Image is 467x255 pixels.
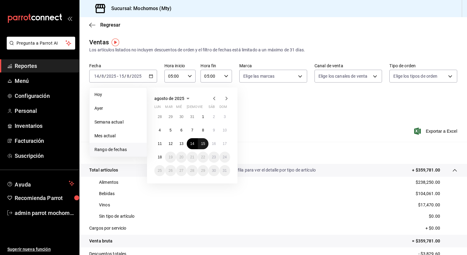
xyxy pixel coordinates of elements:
[165,165,176,176] button: 26 de agosto de 2025
[154,138,165,149] button: 11 de agosto de 2025
[201,142,205,146] abbr: 15 de agosto de 2025
[165,152,176,163] button: 19 de agosto de 2025
[202,128,204,132] abbr: 8 de agosto de 2025
[159,128,161,132] abbr: 4 de agosto de 2025
[198,152,208,163] button: 22 de agosto de 2025
[219,138,230,149] button: 17 de agosto de 2025
[106,5,171,12] h3: Sucursal: Mochomos (Mty)
[393,73,437,79] span: Elige los tipos de orden
[389,64,457,68] label: Tipo de orden
[412,238,457,244] p: = $359,781.00
[89,64,157,68] label: Fecha
[7,37,75,50] button: Pregunta a Parrot AI
[99,74,101,79] span: /
[158,168,162,173] abbr: 25 de agosto de 2025
[124,74,126,79] span: /
[223,128,227,132] abbr: 10 de agosto de 2025
[168,155,172,159] abbr: 19 de agosto de 2025
[219,125,230,136] button: 10 de agosto de 2025
[224,115,226,119] abbr: 3 de agosto de 2025
[15,180,66,187] span: Ayuda
[15,209,74,217] span: admin parrot mochomos
[201,155,205,159] abbr: 22 de agosto de 2025
[165,138,176,149] button: 12 de agosto de 2025
[429,213,440,220] p: $0.00
[214,167,316,173] p: Da clic en la fila para ver el detalle por tipo de artículo
[101,74,104,79] input: --
[219,152,230,163] button: 24 de agosto de 2025
[243,73,274,79] span: Elige las marcas
[187,125,197,136] button: 7 de agosto de 2025
[176,105,182,111] abbr: miércoles
[168,168,172,173] abbr: 26 de agosto de 2025
[99,190,115,197] p: Bebidas
[412,167,440,173] p: + $359,781.00
[170,128,172,132] abbr: 5 de agosto de 2025
[15,92,74,100] span: Configuración
[219,105,227,111] abbr: domingo
[190,155,194,159] abbr: 21 de agosto de 2025
[15,194,74,202] span: Recomienda Parrot
[202,115,204,119] abbr: 1 de agosto de 2025
[112,39,119,46] img: Tooltip marker
[106,74,116,79] input: ----
[15,122,74,130] span: Inventarios
[176,138,187,149] button: 13 de agosto de 2025
[198,105,203,111] abbr: viernes
[213,128,215,132] abbr: 9 de agosto de 2025
[89,167,118,173] p: Total artículos
[104,74,106,79] span: /
[416,179,440,186] p: $238,250.00
[89,38,109,47] div: Ventas
[89,238,112,244] p: Venta bruta
[198,125,208,136] button: 8 de agosto de 2025
[117,74,118,79] span: -
[119,74,124,79] input: --
[15,137,74,145] span: Facturación
[223,168,227,173] abbr: 31 de agosto de 2025
[158,142,162,146] abbr: 11 de agosto de 2025
[198,111,208,122] button: 1 de agosto de 2025
[239,64,307,68] label: Marca
[165,105,172,111] abbr: martes
[154,95,192,102] button: agosto de 2025
[131,74,142,79] input: ----
[416,190,440,197] p: $104,061.00
[318,73,367,79] span: Elige los canales de venta
[99,213,135,220] p: Sin tipo de artículo
[190,115,194,119] abbr: 31 de julio de 2025
[168,115,172,119] abbr: 29 de julio de 2025
[154,165,165,176] button: 25 de agosto de 2025
[15,152,74,160] span: Suscripción
[180,128,182,132] abbr: 6 de agosto de 2025
[94,133,142,139] span: Mes actual
[100,22,120,28] span: Regresar
[94,119,142,125] span: Semana actual
[219,165,230,176] button: 31 de agosto de 2025
[212,168,216,173] abbr: 30 de agosto de 2025
[187,152,197,163] button: 21 de agosto de 2025
[187,165,197,176] button: 28 de agosto de 2025
[208,165,219,176] button: 30 de agosto de 2025
[89,47,457,53] div: Los artículos listados no incluyen descuentos de orden y el filtro de fechas está limitado a un m...
[168,142,172,146] abbr: 12 de agosto de 2025
[208,111,219,122] button: 2 de agosto de 2025
[154,105,161,111] abbr: lunes
[223,142,227,146] abbr: 17 de agosto de 2025
[15,107,74,115] span: Personal
[179,155,183,159] abbr: 20 de agosto de 2025
[154,152,165,163] button: 18 de agosto de 2025
[99,179,118,186] p: Alimentos
[208,138,219,149] button: 16 de agosto de 2025
[314,64,382,68] label: Canal de venta
[89,225,127,231] p: Cargos por servicio
[176,152,187,163] button: 20 de agosto de 2025
[127,74,130,79] input: --
[67,16,72,21] button: open_drawer_menu
[179,115,183,119] abbr: 30 de julio de 2025
[191,128,193,132] abbr: 7 de agosto de 2025
[187,138,197,149] button: 14 de agosto de 2025
[15,62,74,70] span: Reportes
[418,202,440,208] p: $17,470.00
[154,125,165,136] button: 4 de agosto de 2025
